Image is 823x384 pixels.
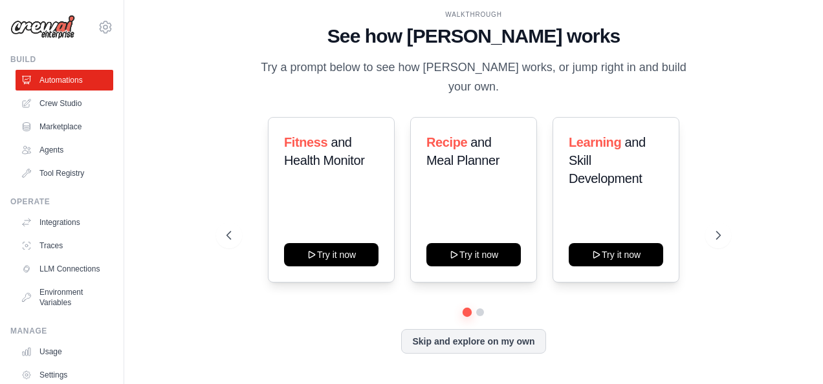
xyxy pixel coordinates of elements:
[569,243,663,266] button: Try it now
[16,282,113,313] a: Environment Variables
[226,25,721,48] h1: See how [PERSON_NAME] works
[284,135,364,167] span: and Health Monitor
[10,54,113,65] div: Build
[10,326,113,336] div: Manage
[16,140,113,160] a: Agents
[401,329,545,354] button: Skip and explore on my own
[16,93,113,114] a: Crew Studio
[256,58,691,96] p: Try a prompt below to see how [PERSON_NAME] works, or jump right in and build your own.
[284,243,379,266] button: Try it now
[16,163,113,184] a: Tool Registry
[16,259,113,279] a: LLM Connections
[569,135,646,186] span: and Skill Development
[426,135,499,167] span: and Meal Planner
[16,341,113,362] a: Usage
[226,10,721,19] div: WALKTHROUGH
[10,15,75,39] img: Logo
[16,116,113,137] a: Marketplace
[426,135,467,149] span: Recipe
[284,135,327,149] span: Fitness
[569,135,621,149] span: Learning
[16,212,113,233] a: Integrations
[16,235,113,256] a: Traces
[426,243,521,266] button: Try it now
[16,70,113,91] a: Automations
[10,197,113,207] div: Operate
